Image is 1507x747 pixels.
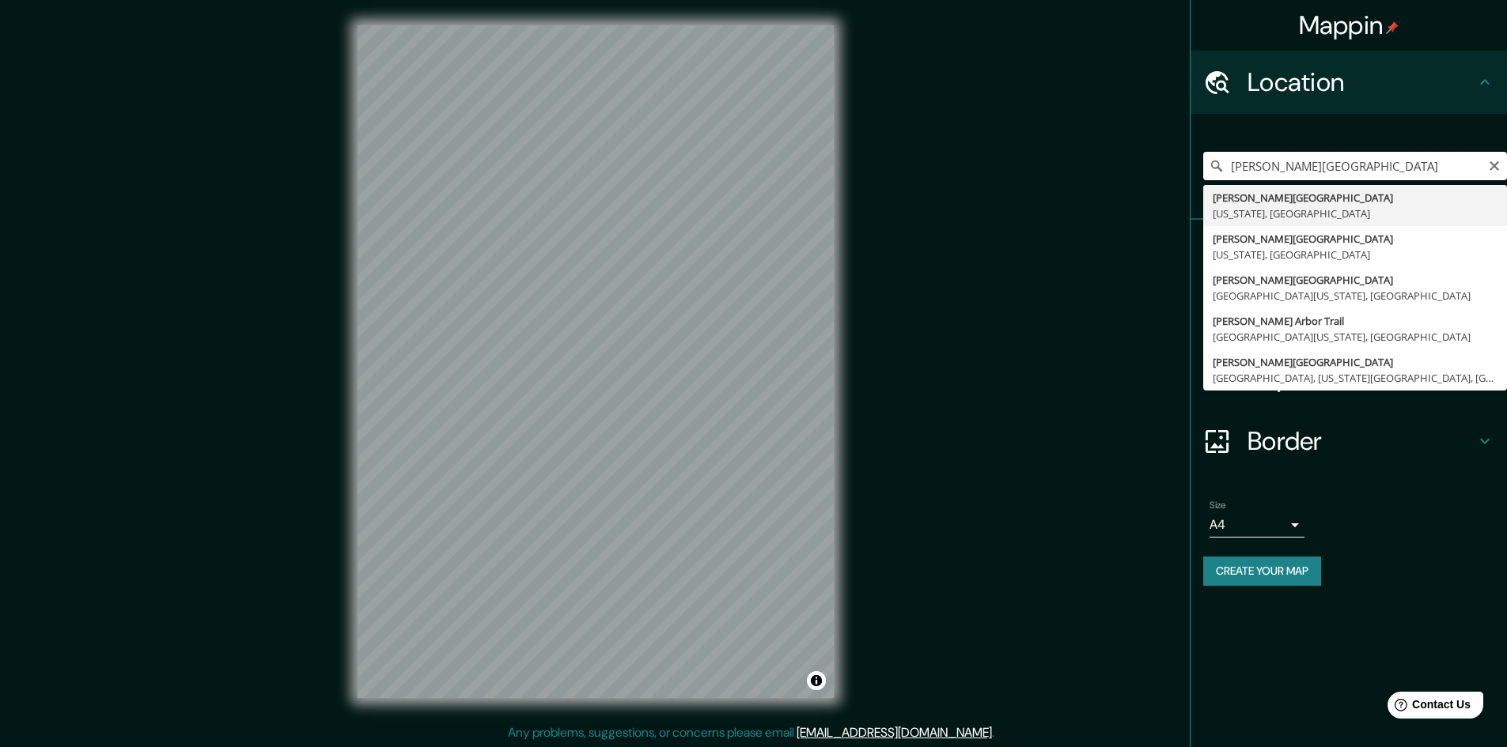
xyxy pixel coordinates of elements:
div: [GEOGRAPHIC_DATA][US_STATE], [GEOGRAPHIC_DATA] [1213,288,1498,304]
div: [PERSON_NAME][GEOGRAPHIC_DATA] [1213,231,1498,247]
div: Location [1191,51,1507,114]
div: Border [1191,409,1507,473]
h4: Border [1248,425,1475,457]
a: [EMAIL_ADDRESS][DOMAIN_NAME] [797,724,992,741]
div: . [994,723,997,742]
button: Clear [1488,157,1501,172]
div: . [997,723,1000,742]
div: Layout [1191,346,1507,409]
button: Create your map [1203,556,1321,586]
p: Any problems, suggestions, or concerns please email . [508,723,994,742]
button: Toggle attribution [807,671,826,690]
div: [US_STATE], [GEOGRAPHIC_DATA] [1213,247,1498,262]
h4: Mappin [1299,9,1399,41]
div: A4 [1210,512,1304,538]
div: Style [1191,283,1507,346]
label: Size [1210,499,1226,512]
div: [PERSON_NAME][GEOGRAPHIC_DATA] [1213,354,1498,370]
h4: Location [1248,66,1475,98]
div: Pins [1191,220,1507,283]
div: [PERSON_NAME][GEOGRAPHIC_DATA] [1213,190,1498,206]
img: pin-icon.png [1386,21,1399,34]
div: [US_STATE], [GEOGRAPHIC_DATA] [1213,206,1498,221]
div: [PERSON_NAME] Arbor Trail [1213,313,1498,329]
div: [GEOGRAPHIC_DATA][US_STATE], [GEOGRAPHIC_DATA] [1213,329,1498,345]
iframe: Help widget launcher [1366,685,1490,730]
canvas: Map [358,25,834,698]
div: [PERSON_NAME][GEOGRAPHIC_DATA] [1213,272,1498,288]
h4: Layout [1248,362,1475,394]
div: [GEOGRAPHIC_DATA], [US_STATE][GEOGRAPHIC_DATA], [GEOGRAPHIC_DATA] [1213,370,1498,386]
input: Pick your city or area [1203,152,1507,180]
